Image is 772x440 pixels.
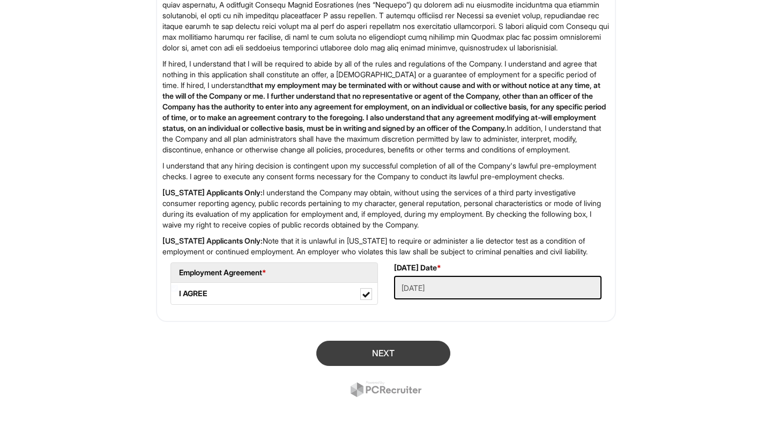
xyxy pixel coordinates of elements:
p: I understand that any hiring decision is contingent upon my successful completion of all of the C... [162,160,610,182]
p: I understand the Company may obtain, without using the services of a third party investigative co... [162,187,610,230]
label: I AGREE [171,283,377,304]
h5: Employment Agreement [179,268,369,276]
p: Note that it is unlawful in [US_STATE] to require or administer a lie detector test as a conditio... [162,236,610,257]
strong: that my employment may be terminated with or without cause and with or without notice at any time... [162,80,606,133]
button: Next [316,341,450,366]
input: Today's Date [394,276,602,299]
strong: [US_STATE] Applicants Only: [162,188,263,197]
strong: [US_STATE] Applicants Only: [162,236,263,245]
label: [DATE] Date [394,262,441,273]
p: If hired, I understand that I will be required to abide by all of the rules and regulations of th... [162,58,610,155]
